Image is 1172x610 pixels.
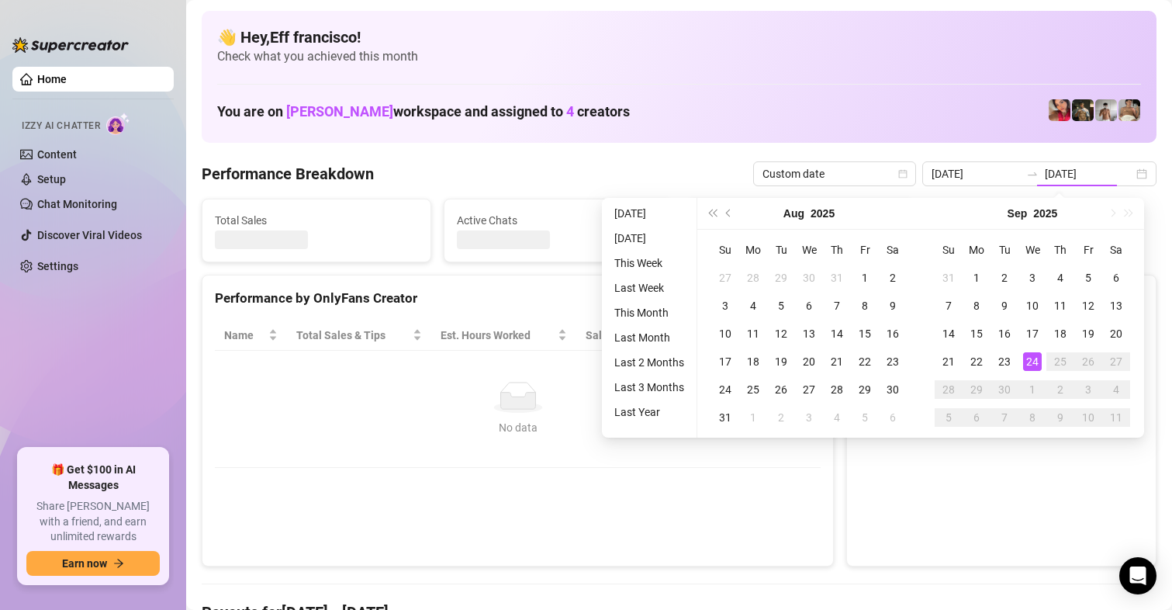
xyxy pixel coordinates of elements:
[1119,557,1156,594] div: Open Intercom Messenger
[37,73,67,85] a: Home
[686,321,821,351] th: Chat Conversion
[113,558,124,569] span: arrow-right
[1049,99,1070,121] img: Vanessa
[37,229,142,241] a: Discover Viral Videos
[898,169,908,178] span: calendar
[1118,99,1140,121] img: Aussieboy_jfree
[215,288,821,309] div: Performance by OnlyFans Creator
[37,198,117,210] a: Chat Monitoring
[566,103,574,120] span: 4
[457,212,660,229] span: Active Chats
[230,419,805,436] div: No data
[1026,168,1039,180] span: swap-right
[217,48,1141,65] span: Check what you achieved this month
[217,103,630,120] h1: You are on workspace and assigned to creators
[699,212,902,229] span: Messages Sent
[586,327,664,344] span: Sales / Hour
[26,499,160,545] span: Share [PERSON_NAME] with a friend, and earn unlimited rewards
[37,148,77,161] a: Content
[762,162,907,185] span: Custom date
[1072,99,1094,121] img: Tony
[22,119,100,133] span: Izzy AI Chatter
[696,327,800,344] span: Chat Conversion
[1045,165,1133,182] input: End date
[932,165,1020,182] input: Start date
[296,327,410,344] span: Total Sales & Tips
[37,260,78,272] a: Settings
[576,321,686,351] th: Sales / Hour
[287,321,431,351] th: Total Sales & Tips
[12,37,129,53] img: logo-BBDzfeDw.svg
[106,113,130,135] img: AI Chatter
[215,321,287,351] th: Name
[217,26,1141,48] h4: 👋 Hey, Eff francisco !
[1026,168,1039,180] span: to
[26,463,160,493] span: 🎁 Get $100 in AI Messages
[37,173,66,185] a: Setup
[62,557,107,570] span: Earn now
[215,212,418,229] span: Total Sales
[26,551,160,576] button: Earn nowarrow-right
[1095,99,1117,121] img: aussieboy_j
[224,327,265,344] span: Name
[441,327,555,344] div: Est. Hours Worked
[286,103,393,120] span: [PERSON_NAME]
[859,288,1143,309] div: Sales by OnlyFans Creator
[202,163,374,185] h4: Performance Breakdown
